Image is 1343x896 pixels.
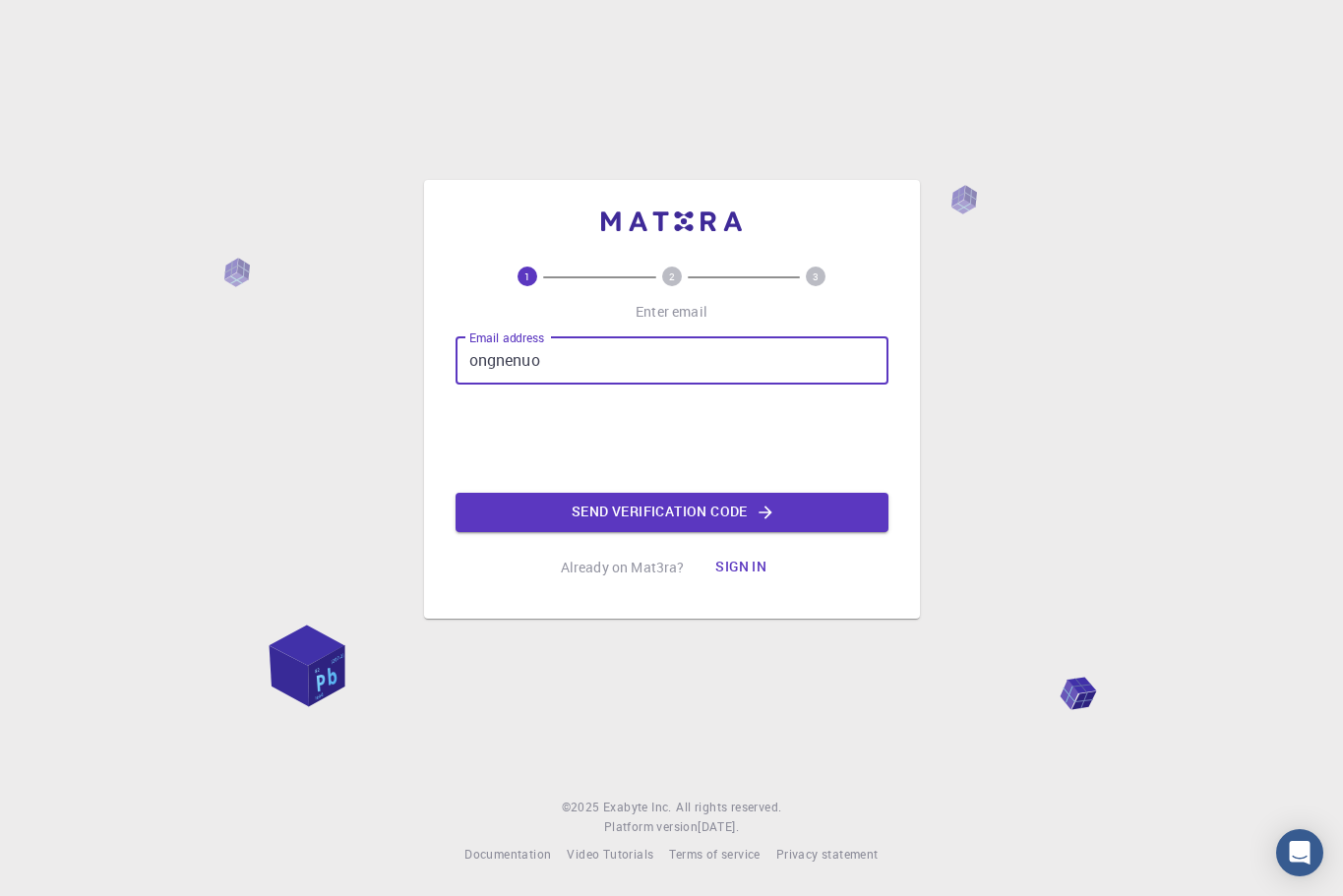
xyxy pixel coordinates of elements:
span: Terms of service [669,846,760,862]
p: Already on Mat3ra? [561,558,685,577]
a: Documentation [464,845,551,865]
text: 1 [524,269,530,283]
span: All rights reserved. [676,798,781,817]
a: Privacy statement [776,845,879,865]
a: Video Tutorials [567,845,653,865]
span: © 2025 [562,798,603,817]
span: Documentation [464,846,551,862]
a: Exabyte Inc. [603,798,672,817]
span: Platform version [604,817,698,837]
div: Open Intercom Messenger [1276,829,1323,876]
span: Privacy statement [776,846,879,862]
a: [DATE]. [698,817,739,837]
span: Exabyte Inc. [603,799,672,814]
button: Sign in [700,548,782,587]
text: 3 [813,269,819,283]
p: Enter email [636,302,707,322]
span: Video Tutorials [567,846,653,862]
span: [DATE] . [698,818,739,834]
a: Terms of service [669,845,760,865]
label: Email address [469,329,544,346]
text: 2 [669,269,675,283]
button: Send verification code [456,493,888,532]
iframe: reCAPTCHA [522,400,822,477]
